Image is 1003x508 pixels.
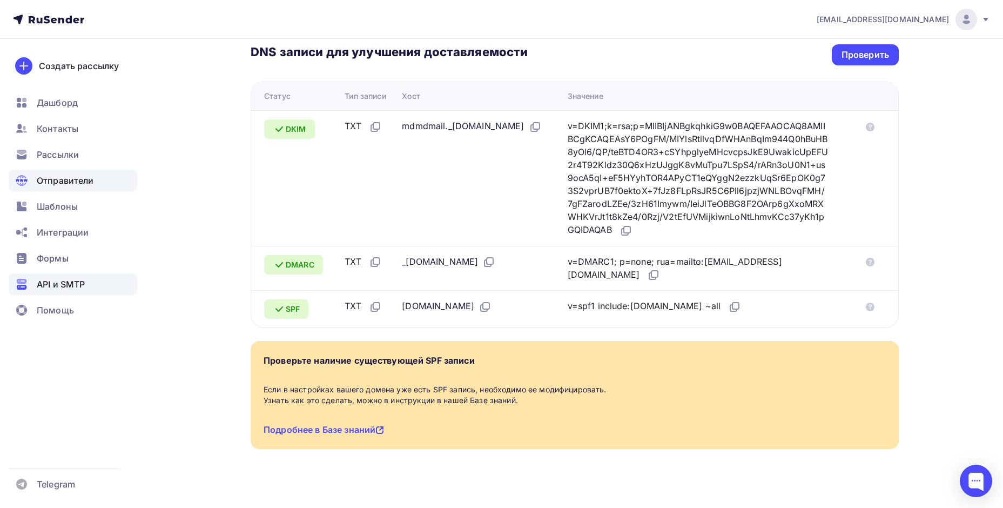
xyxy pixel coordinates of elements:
a: Контакты [9,118,137,139]
div: Значение [568,91,603,102]
div: _[DOMAIN_NAME] [402,255,495,269]
span: Формы [37,252,69,265]
span: Помощь [37,304,74,317]
div: Хост [402,91,420,102]
span: Дашборд [37,96,78,109]
span: [EMAIL_ADDRESS][DOMAIN_NAME] [817,14,949,25]
div: [DOMAIN_NAME] [402,299,492,313]
div: Тип записи [345,91,386,102]
div: Если в настройках вашего домена уже есть SPF запись, необходимо ее модифицировать. Узнать как это... [264,384,886,406]
span: Отправители [37,174,94,187]
span: Telegram [37,478,75,491]
a: Подробнее в Базе знаний [264,424,384,435]
a: [EMAIL_ADDRESS][DOMAIN_NAME] [817,9,990,30]
div: Проверьте наличие существующей SPF записи [264,354,475,367]
div: Статус [264,91,291,102]
a: Формы [9,248,137,269]
div: v=DMARC1; p=none; rua=mailto:[EMAIL_ADDRESS][DOMAIN_NAME] [568,255,829,282]
span: Шаблоны [37,200,78,213]
span: Рассылки [37,148,79,161]
div: v=spf1 include:[DOMAIN_NAME] ~all [568,299,742,313]
div: Проверить [842,49,889,61]
div: mdmdmail._[DOMAIN_NAME] [402,119,541,133]
span: Интеграции [37,226,89,239]
a: Дашборд [9,92,137,113]
span: API и SMTP [37,278,85,291]
div: v=DKIM1;k=rsa;p=MIIBIjANBgkqhkiG9w0BAQEFAAOCAQ8AMIIBCgKCAQEAsY6POgFM/MIYlsRtilvqDfWHAnBqIm944Q0hB... [568,119,829,237]
span: DKIM [286,124,306,135]
span: Контакты [37,122,78,135]
div: TXT [345,299,381,313]
span: DMARC [286,259,314,270]
a: Рассылки [9,144,137,165]
div: TXT [345,255,381,269]
div: Создать рассылку [39,59,119,72]
div: TXT [345,119,381,133]
a: Отправители [9,170,137,191]
span: SPF [286,304,300,315]
a: Шаблоны [9,196,137,217]
h3: DNS записи для улучшения доставляемости [251,44,528,62]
